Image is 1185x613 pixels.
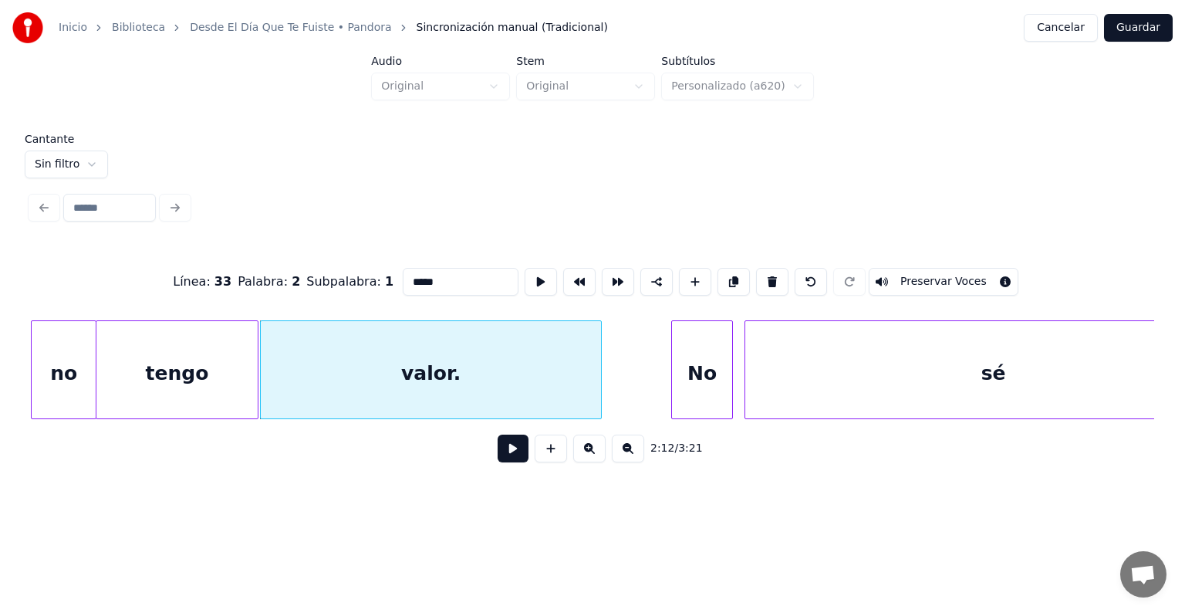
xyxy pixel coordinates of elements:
[190,20,391,36] a: Desde El Día Que Te Fuiste • Pandora
[661,56,813,66] label: Subtítulos
[678,441,702,456] span: 3:21
[59,20,608,36] nav: breadcrumb
[650,441,674,456] span: 2:12
[650,441,687,456] div: /
[306,273,393,291] div: Subpalabra :
[1104,14,1173,42] button: Guardar
[385,274,393,289] span: 1
[238,273,300,291] div: Palabra :
[214,274,231,289] span: 33
[869,268,1018,296] button: Toggle
[173,273,231,291] div: Línea :
[12,12,43,43] img: youka
[1024,14,1098,42] button: Cancelar
[371,56,510,66] label: Audio
[1120,551,1166,598] div: Chat abierto
[292,274,300,289] span: 2
[25,134,108,144] label: Cantante
[516,56,655,66] label: Stem
[112,20,165,36] a: Biblioteca
[59,20,87,36] a: Inicio
[417,20,608,36] span: Sincronización manual (Tradicional)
